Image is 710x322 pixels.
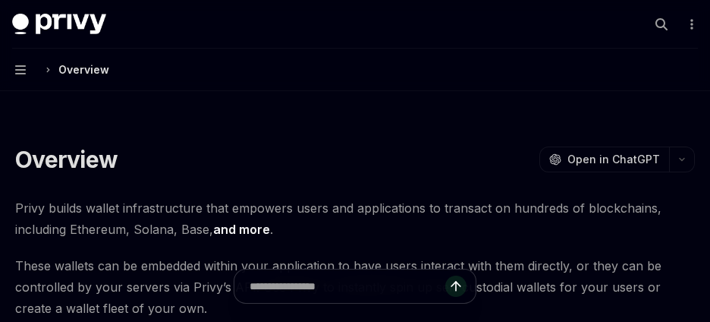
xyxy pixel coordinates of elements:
img: dark logo [12,14,106,35]
button: Send message [445,276,467,297]
button: More actions [683,14,698,35]
a: and more [213,222,270,238]
button: Open in ChatGPT [539,147,669,172]
span: These wallets can be embedded within your application to have users interact with them directly, ... [15,255,695,319]
span: Privy builds wallet infrastructure that empowers users and applications to transact on hundreds o... [15,197,695,240]
h1: Overview [15,146,118,173]
div: Overview [58,61,109,79]
span: Open in ChatGPT [567,152,660,167]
